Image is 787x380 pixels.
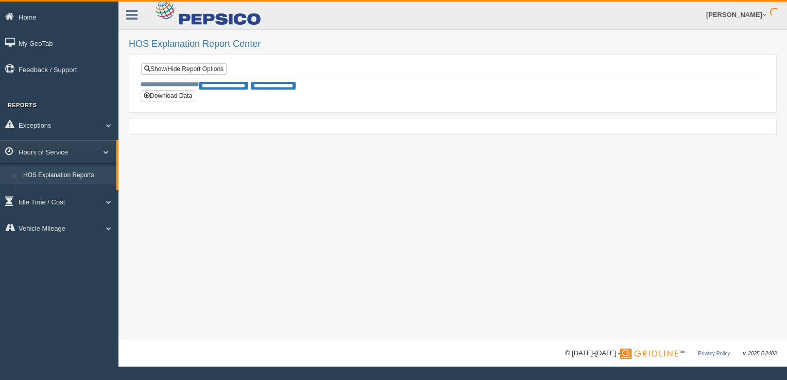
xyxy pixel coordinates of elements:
[141,63,227,75] a: Show/Hide Report Options
[19,184,116,203] a: HOS Violation Audit Reports
[141,90,195,101] button: Download Data
[620,349,678,359] img: Gridline
[698,351,730,356] a: Privacy Policy
[565,348,777,359] div: © [DATE]-[DATE] - ™
[743,351,777,356] span: v. 2025.5.2403
[19,166,116,185] a: HOS Explanation Reports
[129,39,777,49] h2: HOS Explanation Report Center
